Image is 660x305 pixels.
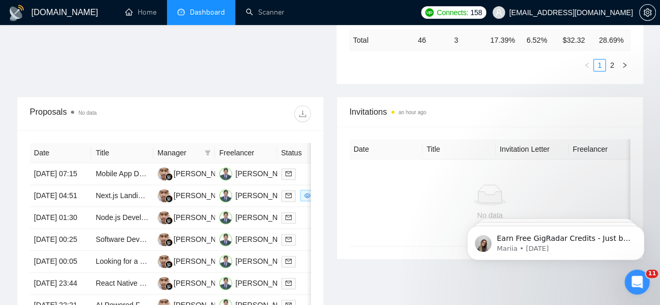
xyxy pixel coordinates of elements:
div: [PERSON_NAME] [174,277,234,289]
div: [PERSON_NAME] [174,212,234,223]
span: mail [285,214,292,221]
th: Title [91,143,153,163]
td: [DATE] 01:30 [30,207,91,229]
td: [DATE] 23:44 [30,273,91,295]
img: AI [158,189,171,202]
td: Mobile App Development for Android and iOS [91,163,153,185]
a: MA[PERSON_NAME] [PERSON_NAME] [219,278,357,287]
th: Title [423,139,496,160]
div: No data [358,210,622,221]
td: [DATE] 00:25 [30,229,91,251]
img: logo [8,5,25,21]
img: MA [219,255,232,268]
img: MA [219,277,232,290]
iframe: Intercom live chat [625,270,650,295]
button: left [581,59,593,71]
div: [PERSON_NAME] [174,168,234,179]
img: MA [219,189,232,202]
a: AI[PERSON_NAME] [158,235,234,243]
li: 1 [593,59,606,71]
td: 46 [414,30,450,50]
img: upwork-logo.png [425,8,434,17]
li: Previous Page [581,59,593,71]
a: Node.js Developer [95,213,155,222]
td: [DATE] 07:15 [30,163,91,185]
span: setting [640,8,655,17]
a: MA[PERSON_NAME] [PERSON_NAME] [219,213,357,221]
span: Dashboard [190,8,225,17]
td: 3 [450,30,486,50]
td: Next.js Landing Page Redesign for E-commerce Site (Shopify Integration, Responsive) [91,185,153,207]
span: download [295,109,310,118]
span: user [495,9,502,16]
button: setting [639,4,656,21]
div: [PERSON_NAME] [174,190,234,201]
span: 11 [646,270,658,278]
img: AI [158,233,171,246]
span: left [584,62,590,68]
iframe: Intercom notifications message [451,204,660,277]
img: AI [158,277,171,290]
a: searchScanner [246,8,284,17]
img: gigradar-bm.png [165,239,173,246]
td: [DATE] 04:51 [30,185,91,207]
div: [PERSON_NAME] [174,234,234,245]
td: 17.39 % [486,30,522,50]
td: Looking for a talented developer to do layout for my xcode apps. [91,251,153,273]
th: Invitation Letter [496,139,569,160]
img: gigradar-bm.png [165,217,173,224]
span: dashboard [177,8,185,16]
img: AI [158,255,171,268]
img: gigradar-bm.png [165,173,173,180]
span: mail [285,258,292,264]
img: AI [158,211,171,224]
a: homeHome [125,8,157,17]
a: MA[PERSON_NAME] [PERSON_NAME] [219,257,357,265]
a: MA[PERSON_NAME] [PERSON_NAME] [219,169,357,177]
span: 158 [470,7,482,18]
img: AI [158,167,171,180]
span: right [621,62,628,68]
span: mail [285,280,292,286]
td: 28.69 % [595,30,631,50]
a: React Native Developer Needed for Ongoing App Maintenance [95,279,299,287]
div: Proposals [30,105,170,122]
td: Total [349,30,414,50]
span: Manager [158,147,200,158]
span: mail [285,236,292,242]
span: mail [285,170,292,177]
img: gigradar-bm.png [165,283,173,290]
span: Invitations [350,105,631,118]
span: No data [78,110,97,116]
div: [PERSON_NAME] [PERSON_NAME] [235,277,357,289]
div: [PERSON_NAME] [PERSON_NAME] [235,212,357,223]
a: AI[PERSON_NAME] [158,278,234,287]
a: Mobile App Development for Android and iOS [95,169,243,178]
li: 2 [606,59,618,71]
li: Next Page [618,59,631,71]
td: React Native Developer Needed for Ongoing App Maintenance [91,273,153,295]
div: [PERSON_NAME] [174,255,234,267]
td: Node.js Developer [91,207,153,229]
span: Connects: [437,7,468,18]
th: Manager [153,143,215,163]
td: $ 32.32 [558,30,594,50]
div: [PERSON_NAME] [PERSON_NAME] [235,190,357,201]
div: [PERSON_NAME] [PERSON_NAME] [235,234,357,245]
a: MA[PERSON_NAME] [PERSON_NAME] [219,235,357,243]
img: MA [219,211,232,224]
a: AI[PERSON_NAME] [158,169,234,177]
a: Looking for a talented developer to do layout for my xcode apps. [95,257,303,265]
a: Next.js Landing Page Redesign for E-commerce Site (Shopify Integration, Responsive) [95,191,377,200]
td: Software Developer - React Native & GCP [91,229,153,251]
img: MA [219,233,232,246]
a: AI[PERSON_NAME] [158,191,234,199]
time: an hour ago [399,109,426,115]
span: filter [205,150,211,156]
td: [DATE] 00:05 [30,251,91,273]
div: [PERSON_NAME] [PERSON_NAME] [235,255,357,267]
td: 6.52 % [522,30,558,50]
